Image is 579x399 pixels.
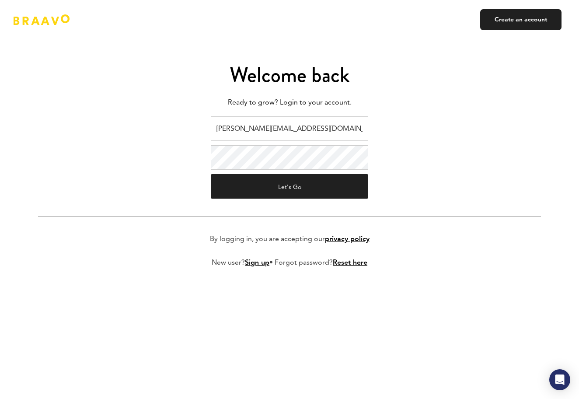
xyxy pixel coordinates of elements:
input: Email [211,116,368,141]
a: Reset here [333,259,367,266]
p: New user? • Forgot password? [212,258,367,268]
p: By logging in, you are accepting our [210,234,370,245]
div: Open Intercom Messenger [549,369,570,390]
p: Ready to grow? Login to your account. [38,96,541,109]
a: Sign up [245,259,269,266]
span: Welcome back [230,60,349,90]
a: privacy policy [325,236,370,243]
button: Let's Go [211,174,368,199]
a: Create an account [480,9,562,30]
span: Support [18,6,50,14]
